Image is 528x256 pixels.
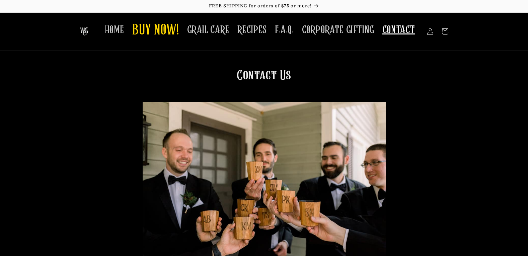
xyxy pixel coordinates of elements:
a: F.A.Q. [271,19,298,40]
p: FREE SHIPPING for orders of $75 or more! [7,3,521,9]
a: CONTACT [378,19,419,40]
a: GRAIL CARE [183,19,233,40]
span: HOME [105,23,124,36]
span: GRAIL CARE [187,23,229,36]
span: BUY NOW! [132,21,179,40]
span: RECIPES [237,23,267,36]
span: CORPORATE GIFTING [302,23,374,36]
span: CONTACT [382,23,415,36]
span: F.A.Q. [275,23,294,36]
a: CORPORATE GIFTING [298,19,378,40]
a: RECIPES [233,19,271,40]
a: HOME [101,19,128,40]
a: BUY NOW! [128,17,183,44]
img: The Whiskey Grail [80,27,88,35]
